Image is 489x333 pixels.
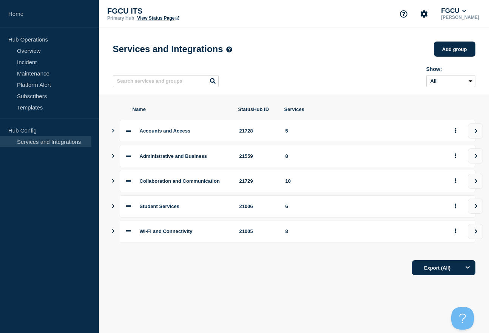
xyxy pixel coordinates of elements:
[451,225,460,237] button: group actions
[285,228,442,234] div: 8
[451,125,460,137] button: group actions
[238,106,275,112] span: StatusHub ID
[412,260,475,275] button: Export (All)
[140,203,180,209] span: Student Services
[239,228,276,234] div: 21005
[239,178,276,184] div: 21729
[285,153,442,159] div: 8
[140,178,220,184] span: Collaboration and Communication
[396,6,412,22] button: Support
[451,175,460,187] button: group actions
[285,178,442,184] div: 10
[460,260,475,275] button: Options
[468,199,483,214] button: view group
[113,75,219,87] input: Search services and groups
[426,66,475,72] div: Show:
[113,44,232,54] h1: Services and Integrations
[140,153,207,159] span: Administrative and Business
[416,6,432,22] button: Account settings
[440,15,481,20] p: [PERSON_NAME]
[111,195,115,217] button: Show services
[111,220,115,242] button: Show services
[434,42,475,57] button: Add group
[285,203,442,209] div: 6
[239,128,276,134] div: 21728
[107,7,258,15] p: FGCU ITS
[468,148,483,163] button: view group
[468,224,483,239] button: view group
[440,7,468,15] button: FGCU
[140,228,193,234] span: Wi-Fi and Connectivity
[426,75,475,87] select: Archived
[111,145,115,167] button: Show services
[133,106,229,112] span: Name
[284,106,442,112] span: Services
[107,15,134,21] p: Primary Hub
[285,128,442,134] div: 5
[468,174,483,189] button: view group
[239,153,276,159] div: 21559
[451,200,460,212] button: group actions
[451,150,460,162] button: group actions
[451,307,474,330] iframe: Help Scout Beacon - Open
[111,170,115,192] button: Show services
[111,120,115,142] button: Show services
[239,203,276,209] div: 21006
[137,15,179,21] a: View Status Page
[468,123,483,139] button: view group
[140,128,191,134] span: Accounts and Access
